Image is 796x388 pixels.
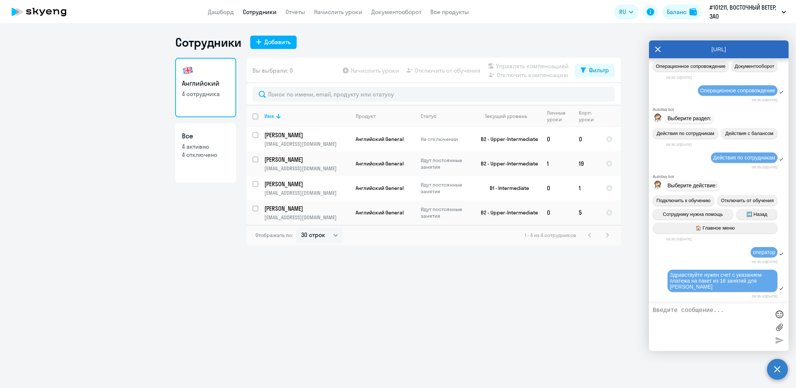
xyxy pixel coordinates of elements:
span: Подключить к обучению [656,198,711,203]
div: Имя [264,113,349,119]
a: Английский4 сотрудника [175,58,236,117]
a: Все4 активно4 отключено [175,123,236,183]
div: Статус [421,113,472,119]
div: Фильтр [589,66,609,75]
td: B2 - Upper-Intermediate [472,200,541,225]
div: Autofaq bot [653,107,789,112]
button: Документооборот [731,61,777,72]
span: Действия с балансом [725,131,773,136]
button: 🏠 Главное меню [653,223,777,233]
span: 🏠 Главное меню [695,225,735,231]
a: [PERSON_NAME] [264,180,349,188]
div: Текущий уровень [485,113,527,119]
p: [PERSON_NAME] [264,204,348,213]
p: 4 активно [182,142,229,151]
button: Отключить от обучения [717,195,777,206]
p: 4 отключено [182,151,229,159]
span: Документооборот [735,63,774,69]
div: Продукт [356,113,414,119]
button: RU [614,4,639,19]
div: Autofaq bot [653,174,789,179]
span: 1 - 4 из 4 сотрудников [525,232,576,239]
p: Идут постоянные занятия [421,206,472,219]
a: Дашборд [208,8,234,16]
div: Личные уроки [547,109,572,123]
span: Выберите раздел: [668,115,711,121]
span: Действия по сотрудникам [713,155,775,161]
p: [EMAIL_ADDRESS][DOMAIN_NAME] [264,141,349,147]
img: bot avatar [653,114,662,124]
h3: Все [182,131,229,141]
span: Английский General [356,136,404,142]
p: Идут постоянные занятия [421,157,472,170]
div: Личные уроки [547,109,568,123]
td: 0 [541,176,573,200]
a: [PERSON_NAME] [264,155,349,164]
p: [PERSON_NAME] [264,155,348,164]
p: [PERSON_NAME] [264,131,348,139]
span: Английский General [356,160,404,167]
td: 0 [541,200,573,225]
a: [PERSON_NAME] [264,131,349,139]
td: 5 [573,200,600,225]
div: Добавить [264,37,291,46]
span: Отображать по: [255,232,293,239]
p: [PERSON_NAME] [264,180,348,188]
time: 09:35:25[DATE] [666,237,692,241]
span: Вы выбрали: 0 [252,66,293,75]
p: Идут постоянные занятия [421,181,472,195]
img: english [182,65,194,76]
button: Балансbalance [662,4,701,19]
a: Отчеты [286,8,305,16]
div: Продукт [356,113,376,119]
div: Баланс [667,7,686,16]
span: Сотруднику нужна помощь [663,211,723,217]
p: #101211, ВОСТОЧНЫЙ ВЕТЕР, ЗАО [709,3,779,21]
span: Отключить от обучения [721,198,774,203]
a: [PERSON_NAME] [264,204,349,213]
span: ➡️ Назад [746,211,767,217]
span: Выберите действие: [668,183,717,188]
td: B2 - Upper-Intermediate [472,127,541,151]
td: 1 [573,176,600,200]
button: ➡️ Назад [736,209,778,220]
span: оператор [753,249,775,255]
p: [EMAIL_ADDRESS][DOMAIN_NAME] [264,165,349,172]
img: balance [689,8,697,16]
time: 09:35:20[DATE] [666,142,692,147]
div: Корп. уроки [579,109,595,123]
a: Документооборот [371,8,421,16]
span: RU [619,7,626,16]
label: Лимит 10 файлов [774,322,785,333]
input: Поиск по имени, email, продукту или статусу [252,87,615,102]
td: 19 [573,151,600,176]
td: B2 - Upper-Intermediate [472,151,541,176]
td: 0 [573,127,600,151]
button: Действия с балансом [721,128,777,139]
td: 1 [541,151,573,176]
button: Операционное сопровождение [653,61,728,72]
button: #101211, ВОСТОЧНЫЙ ВЕТЕР, ЗАО [706,3,790,21]
p: На отключении [421,136,472,142]
button: Фильтр [575,64,615,77]
button: Сотруднику нужна помощь [653,209,733,220]
p: [EMAIL_ADDRESS][DOMAIN_NAME] [264,214,349,221]
div: Статус [421,113,437,119]
a: Начислить уроки [314,8,362,16]
div: Имя [264,113,274,119]
div: Корп. уроки [579,109,600,123]
button: Добавить [250,36,297,49]
span: Английский General [356,185,404,191]
td: 0 [541,127,573,151]
p: [EMAIL_ADDRESS][DOMAIN_NAME] [264,190,349,196]
span: Английский General [356,209,404,216]
h1: Сотрудники [175,35,241,50]
a: Сотрудники [243,8,277,16]
div: Текущий уровень [478,113,541,119]
td: B1 - Intermediate [472,176,541,200]
p: 4 сотрудника [182,90,229,98]
h3: Английский [182,79,229,88]
button: Подключить к обучению [653,195,714,206]
time: 09:35:33[DATE] [752,260,777,264]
